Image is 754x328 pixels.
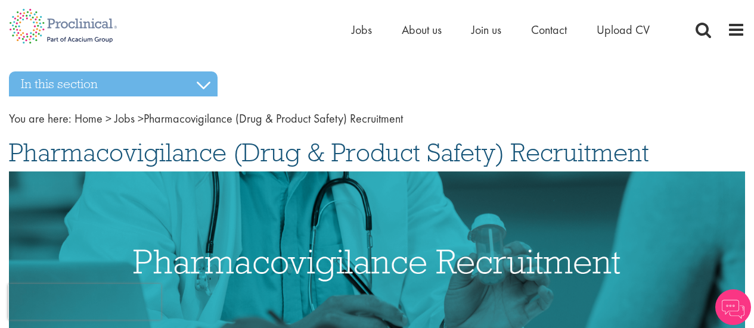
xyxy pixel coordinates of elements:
[597,22,650,38] a: Upload CV
[471,22,501,38] a: Join us
[402,22,442,38] a: About us
[715,289,751,325] img: Chatbot
[106,111,111,126] span: >
[75,111,403,126] span: Pharmacovigilance (Drug & Product Safety) Recruitment
[8,284,161,320] iframe: reCAPTCHA
[75,111,103,126] a: breadcrumb link to Home
[114,111,135,126] a: breadcrumb link to Jobs
[531,22,567,38] a: Contact
[9,111,72,126] span: You are here:
[138,111,144,126] span: >
[9,136,649,168] span: Pharmacovigilance (Drug & Product Safety) Recruitment
[352,22,372,38] a: Jobs
[9,71,218,96] h3: In this section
